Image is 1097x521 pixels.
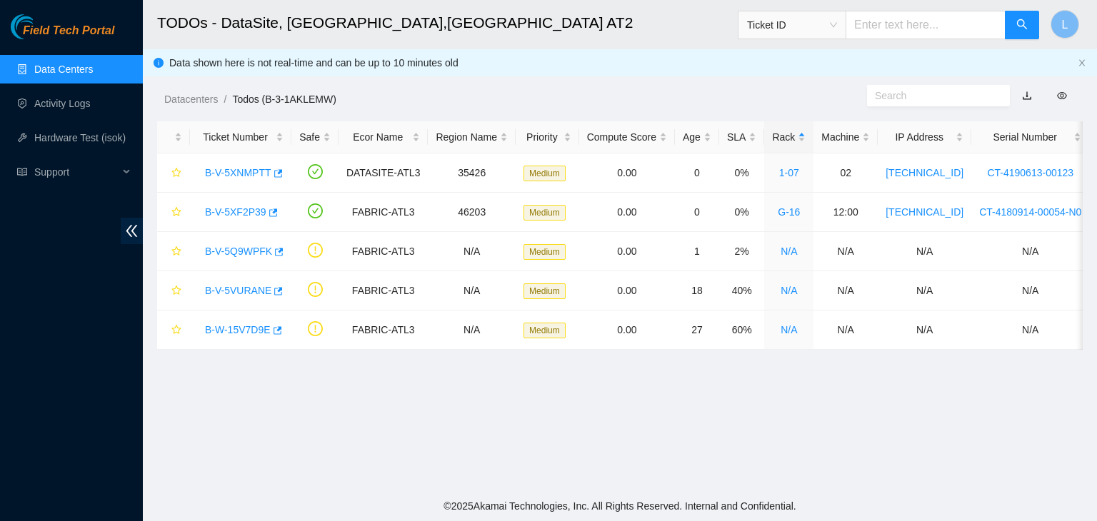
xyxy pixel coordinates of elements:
button: star [165,240,182,263]
td: 0% [719,193,764,232]
a: B-V-5XNMPTT [205,167,271,178]
span: Medium [524,244,566,260]
span: Medium [524,323,566,338]
button: search [1005,11,1039,39]
td: N/A [971,271,1089,310]
td: 02 [813,153,878,193]
span: Field Tech Portal [23,24,114,38]
td: FABRIC-ATL3 [339,271,428,310]
span: Medium [524,205,566,221]
button: star [165,279,182,302]
a: N/A [781,246,797,257]
span: exclamation-circle [308,282,323,297]
img: Akamai Technologies [11,14,72,39]
span: Support [34,158,119,186]
button: star [165,201,182,223]
td: N/A [428,232,516,271]
span: Medium [524,283,566,299]
td: N/A [428,310,516,350]
a: CT-4180914-00054-N0 [979,206,1081,218]
a: Hardware Test (isok) [34,132,126,143]
a: B-W-15V7D9E [205,324,271,335]
td: 27 [675,310,719,350]
span: check-circle [308,203,323,218]
span: exclamation-circle [308,321,323,336]
a: [TECHNICAL_ID] [886,167,963,178]
a: Datacenters [164,93,218,105]
td: 35426 [428,153,516,193]
td: 0 [675,193,719,232]
span: check-circle [308,164,323,179]
a: G-16 [778,206,800,218]
td: N/A [428,271,516,310]
a: N/A [781,285,797,296]
td: FABRIC-ATL3 [339,193,428,232]
td: 0.00 [579,310,675,350]
input: Search [875,88,991,103]
a: B-V-5Q9WPFK [205,246,272,257]
button: close [1078,59,1086,68]
span: double-left [121,218,143,244]
td: 0.00 [579,232,675,271]
span: star [171,207,181,218]
span: star [171,246,181,258]
a: B-V-5VURANE [205,285,271,296]
a: Activity Logs [34,98,91,109]
td: N/A [813,232,878,271]
a: 1-07 [779,167,799,178]
td: N/A [813,310,878,350]
td: 1 [675,232,719,271]
a: Todos (B-3-1AKLEMW) [232,93,336,105]
td: 0.00 [579,193,675,232]
input: Enter text here... [846,11,1006,39]
td: 60% [719,310,764,350]
td: 0 [675,153,719,193]
span: Medium [524,166,566,181]
span: star [171,168,181,179]
a: B-V-5XF2P39 [205,206,266,218]
td: 0.00 [579,271,675,310]
span: Ticket ID [747,14,837,36]
a: N/A [781,324,797,335]
td: FABRIC-ATL3 [339,232,428,271]
span: close [1078,59,1086,67]
span: search [1016,19,1028,32]
td: DATASITE-ATL3 [339,153,428,193]
td: 2% [719,232,764,271]
td: 0% [719,153,764,193]
a: download [1022,90,1032,101]
td: 12:00 [813,193,878,232]
button: star [165,161,182,184]
td: N/A [813,271,878,310]
td: N/A [971,232,1089,271]
footer: © 2025 Akamai Technologies, Inc. All Rights Reserved. Internal and Confidential. [143,491,1097,521]
td: N/A [971,310,1089,350]
span: exclamation-circle [308,243,323,258]
span: / [224,93,226,105]
td: 46203 [428,193,516,232]
a: Akamai TechnologiesField Tech Portal [11,26,114,44]
button: L [1051,10,1079,39]
td: FABRIC-ATL3 [339,310,428,350]
td: 40% [719,271,764,310]
button: download [1011,84,1043,107]
button: star [165,318,182,341]
td: 18 [675,271,719,310]
span: eye [1057,91,1067,101]
a: Data Centers [34,64,93,75]
a: [TECHNICAL_ID] [886,206,963,218]
td: N/A [878,310,971,350]
span: L [1062,16,1068,34]
td: N/A [878,232,971,271]
span: read [17,167,27,177]
span: star [171,325,181,336]
td: N/A [878,271,971,310]
td: 0.00 [579,153,675,193]
span: star [171,285,181,297]
a: CT-4190613-00123 [987,167,1073,178]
